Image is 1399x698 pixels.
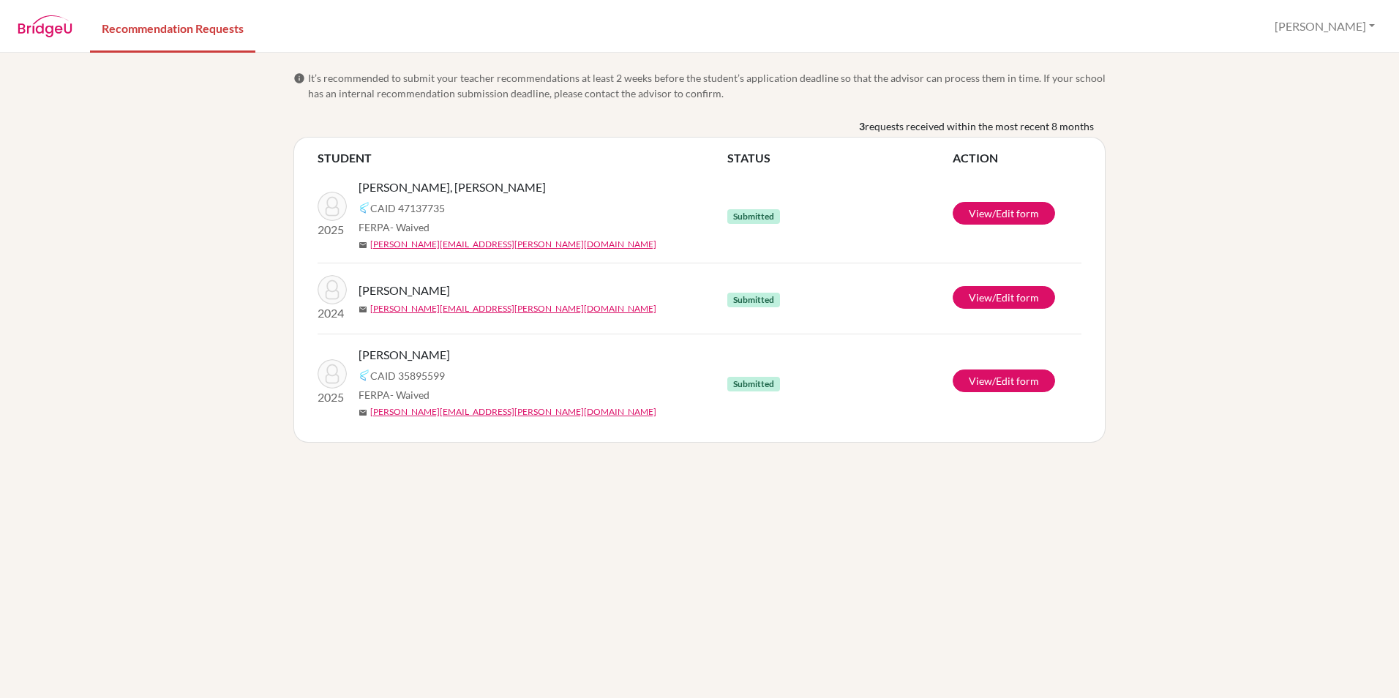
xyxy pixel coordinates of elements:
a: [PERSON_NAME][EMAIL_ADDRESS][PERSON_NAME][DOMAIN_NAME] [370,238,656,251]
span: CAID 35895599 [370,368,445,383]
span: Submitted [727,209,780,224]
span: - Waived [390,389,430,401]
button: [PERSON_NAME] [1268,12,1381,40]
img: BridgeU logo [18,15,72,37]
th: STUDENT [318,149,727,167]
a: [PERSON_NAME][EMAIL_ADDRESS][PERSON_NAME][DOMAIN_NAME] [370,302,656,315]
img: Common App logo [359,202,370,214]
span: FERPA [359,387,430,402]
img: Gajdek, Bono Jakub [318,192,347,221]
a: Recommendation Requests [90,2,255,53]
span: mail [359,241,367,249]
span: It’s recommended to submit your teacher recommendations at least 2 weeks before the student’s app... [308,70,1106,101]
img: Common App logo [359,369,370,381]
p: 2025 [318,389,347,406]
a: View/Edit form [953,369,1055,392]
a: View/Edit form [953,286,1055,309]
span: mail [359,408,367,417]
p: 2025 [318,221,347,239]
span: requests received within the most recent 8 months [865,119,1094,134]
span: FERPA [359,219,430,235]
a: [PERSON_NAME][EMAIL_ADDRESS][PERSON_NAME][DOMAIN_NAME] [370,405,656,419]
span: [PERSON_NAME] [359,346,450,364]
span: mail [359,305,367,314]
img: Lim, Aurelia Claribel [318,275,347,304]
a: View/Edit form [953,202,1055,225]
span: [PERSON_NAME] [359,282,450,299]
span: [PERSON_NAME], [PERSON_NAME] [359,179,546,196]
span: - Waived [390,221,430,233]
span: CAID 47137735 [370,200,445,216]
p: 2024 [318,304,347,322]
span: Submitted [727,377,780,391]
b: 3 [859,119,865,134]
th: ACTION [953,149,1081,167]
th: STATUS [727,149,953,167]
img: Bhesania, Aryav [318,359,347,389]
span: info [293,72,305,84]
span: Submitted [727,293,780,307]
